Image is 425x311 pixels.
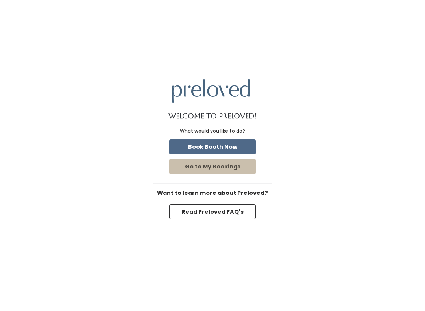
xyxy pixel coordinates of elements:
h6: Want to learn more about Preloved? [153,190,272,196]
button: Read Preloved FAQ's [169,204,256,219]
h1: Welcome to Preloved! [168,112,257,120]
button: Book Booth Now [169,139,256,154]
div: What would you like to do? [180,128,245,135]
button: Go to My Bookings [169,159,256,174]
img: preloved logo [172,79,250,102]
a: Go to My Bookings [168,157,257,176]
